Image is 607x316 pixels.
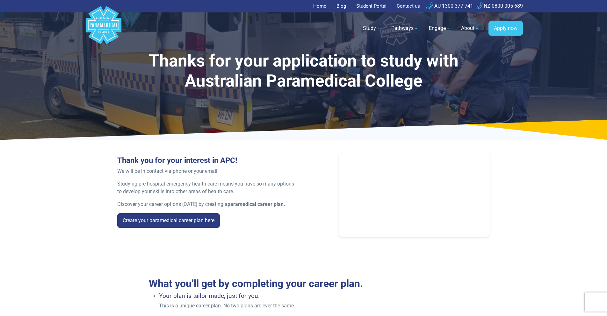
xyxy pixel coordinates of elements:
h1: Thanks for your application to study with Australian Paramedical College [117,51,490,91]
a: Australian Paramedical College [84,12,123,45]
a: Study [359,19,385,37]
a: Create your paramedical career plan here [117,213,220,228]
a: Engage [425,19,455,37]
h4: Your plan is tailor-made, just for you. [159,292,458,299]
strong: Thank you for your interest in APC! [117,156,237,165]
p: We will be in contact via phone or your email. [117,167,300,175]
a: About [457,19,483,37]
a: Pathways [387,19,423,37]
a: NZ 0800 005 689 [476,3,523,9]
a: AU 1300 377 741 [426,3,473,9]
p: Studying pre-hospital emergency health care means you have so many options to develop your skills... [117,180,300,195]
a: Apply now [488,21,523,36]
p: Discover your career options [DATE] by creating a [117,200,300,208]
p: This is a unique career plan. No two plans are ever the same. [159,302,458,310]
h2: What you’ll get by completing your career plan. [149,277,458,290]
strong: paramedical career plan. [228,201,285,207]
